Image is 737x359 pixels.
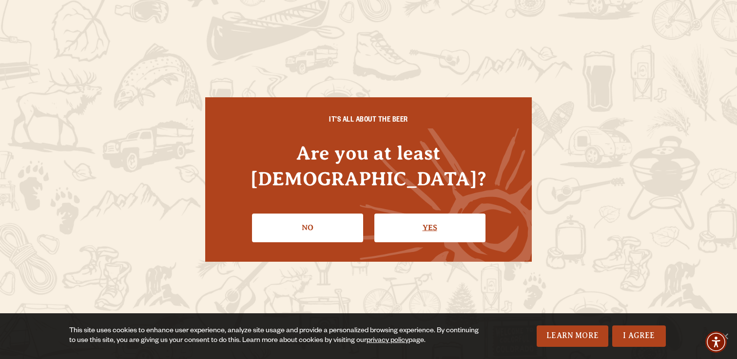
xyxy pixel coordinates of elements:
[612,325,666,347] a: I Agree
[374,214,485,242] a: Confirm I'm 21 or older
[252,214,363,242] a: No
[69,326,482,346] div: This site uses cookies to enhance user experience, analyze site usage and provide a personalized ...
[537,325,608,347] a: Learn More
[225,140,512,192] h4: Are you at least [DEMOGRAPHIC_DATA]?
[705,331,727,353] div: Accessibility Menu
[225,117,512,126] h6: IT'S ALL ABOUT THE BEER
[367,337,408,345] a: privacy policy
